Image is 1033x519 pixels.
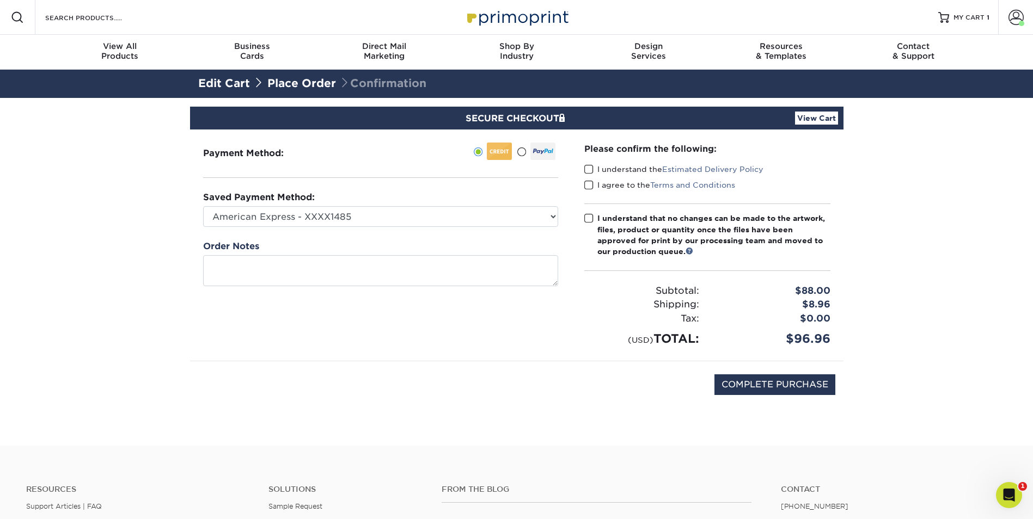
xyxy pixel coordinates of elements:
span: Contact [847,41,980,51]
div: $88.00 [707,284,839,298]
a: View Cart [795,112,838,125]
span: Direct Mail [318,41,450,51]
a: Contact [781,485,1007,494]
label: Order Notes [203,240,259,253]
a: View AllProducts [54,35,186,70]
label: Saved Payment Method: [203,191,315,204]
img: Primoprint [462,5,571,29]
div: Cards [186,41,318,61]
div: & Templates [715,41,847,61]
h4: Resources [26,485,252,494]
div: Tax: [576,312,707,326]
div: Services [583,41,715,61]
img: DigiCert Secured Site Seal [198,374,253,406]
span: SECURE CHECKOUT [466,113,568,123]
div: Marketing [318,41,450,61]
div: & Support [847,41,980,61]
span: Shop By [450,41,583,51]
a: Estimated Delivery Policy [662,165,763,174]
div: I understand that no changes can be made to the artwork, files, product or quantity once the file... [597,213,830,257]
span: 1 [1018,482,1027,491]
div: $0.00 [707,312,839,326]
span: MY CART [953,13,985,22]
label: I agree to the [584,180,735,190]
input: COMPLETE PURCHASE [714,374,835,395]
span: 1 [987,14,989,21]
a: Shop ByIndustry [450,35,583,70]
iframe: Intercom live chat [996,482,1022,508]
span: View All [54,41,186,51]
div: Products [54,41,186,61]
div: TOTAL: [576,330,707,348]
a: [PHONE_NUMBER] [781,502,848,510]
span: Design [583,41,715,51]
a: Direct MailMarketing [318,35,450,70]
label: I understand the [584,164,763,175]
h3: Payment Method: [203,148,310,158]
div: $8.96 [707,298,839,312]
a: Support Articles | FAQ [26,502,102,510]
a: Terms and Conditions [650,181,735,189]
span: Confirmation [339,77,426,90]
span: Business [186,41,318,51]
div: Shipping: [576,298,707,312]
small: (USD) [628,335,653,344]
div: $96.96 [707,330,839,348]
a: Contact& Support [847,35,980,70]
a: DesignServices [583,35,715,70]
div: Industry [450,41,583,61]
span: Resources [715,41,847,51]
a: Edit Cart [198,77,250,90]
div: Please confirm the following: [584,143,830,155]
h4: Solutions [268,485,425,494]
a: Place Order [267,77,336,90]
a: Sample Request [268,502,322,510]
h4: From the Blog [442,485,751,494]
a: BusinessCards [186,35,318,70]
input: SEARCH PRODUCTS..... [44,11,150,24]
a: Resources& Templates [715,35,847,70]
div: Subtotal: [576,284,707,298]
